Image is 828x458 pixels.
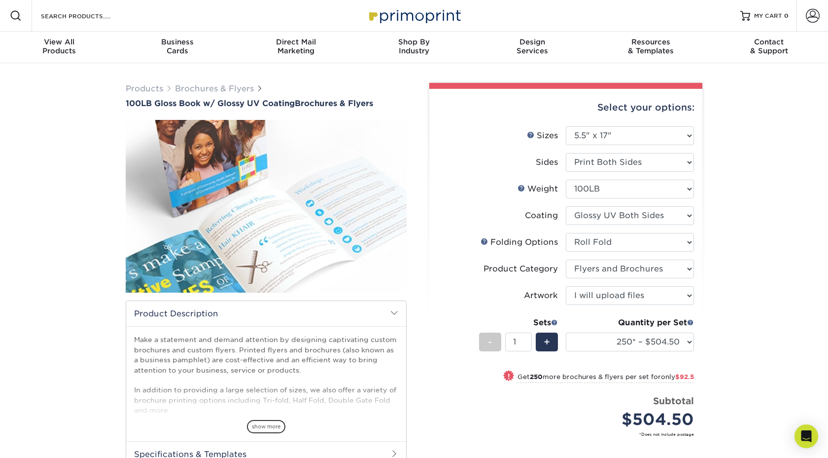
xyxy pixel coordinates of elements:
div: Marketing [237,38,355,55]
h2: Product Description [126,301,406,326]
div: Services [473,38,591,55]
span: - [488,335,492,349]
a: Shop ByIndustry [355,32,473,63]
a: 100LB Gloss Book w/ Glossy UV CoatingBrochures & Flyers [126,99,407,108]
span: 100LB Gloss Book w/ Glossy UV Coating [126,99,295,108]
div: $504.50 [573,408,694,431]
a: Resources& Templates [591,32,710,63]
span: MY CART [754,12,782,20]
span: ! [508,371,510,382]
span: Shop By [355,38,473,46]
a: Contact& Support [710,32,828,63]
div: Open Intercom Messenger [794,424,818,448]
span: 0 [784,12,789,19]
div: & Support [710,38,828,55]
div: Weight [517,183,558,195]
div: Product Category [483,263,558,275]
small: Get more brochures & flyers per set for [517,373,694,383]
small: *Does not include postage [445,431,694,437]
a: Brochures & Flyers [175,84,254,93]
span: Design [473,38,591,46]
span: + [544,335,550,349]
input: SEARCH PRODUCTS..... [40,10,136,22]
span: Business [118,38,237,46]
div: Sizes [527,130,558,142]
span: Resources [591,38,710,46]
a: DesignServices [473,32,591,63]
div: Cards [118,38,237,55]
div: Industry [355,38,473,55]
div: Artwork [524,290,558,302]
h1: Brochures & Flyers [126,99,407,108]
div: Sides [536,156,558,168]
div: Select your options: [437,89,694,126]
img: 100LB Gloss Book<br/>w/ Glossy UV Coating 01 [126,109,407,304]
a: Direct MailMarketing [237,32,355,63]
span: Contact [710,38,828,46]
span: $92.5 [675,373,694,381]
span: show more [247,420,285,433]
span: Direct Mail [237,38,355,46]
div: Quantity per Set [566,317,694,329]
div: Coating [525,210,558,222]
img: Primoprint [365,5,463,26]
div: Folding Options [481,236,558,248]
a: BusinessCards [118,32,237,63]
strong: 250 [530,373,543,381]
strong: Subtotal [653,395,694,406]
a: Products [126,84,163,93]
div: & Templates [591,38,710,55]
p: Make a statement and demand attention by designing captivating custom brochures and custom flyers... [134,335,398,435]
div: Sets [479,317,558,329]
span: only [661,373,694,381]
